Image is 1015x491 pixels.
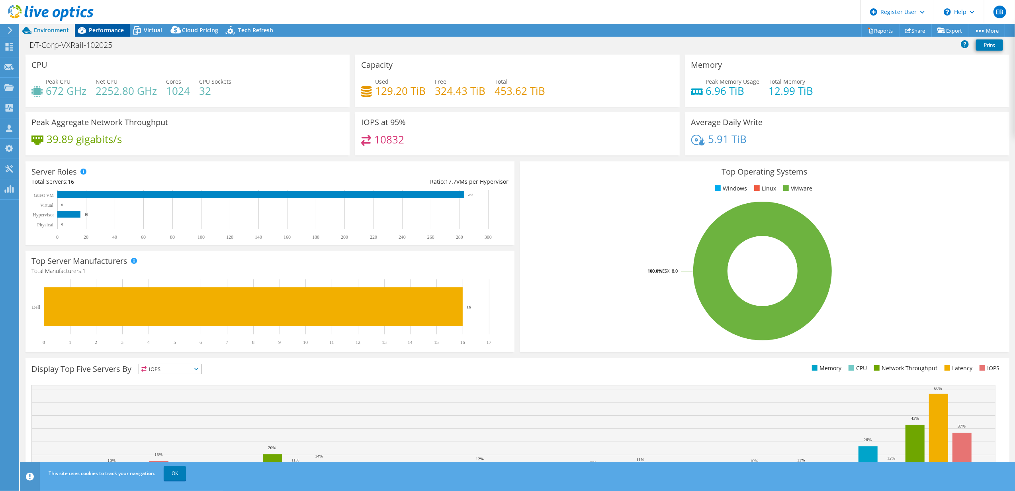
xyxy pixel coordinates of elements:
[361,61,393,69] h3: Capacity
[797,458,805,462] text: 11%
[199,340,202,345] text: 6
[82,267,86,275] span: 1
[526,167,1003,176] h3: Top Operating Systems
[61,203,63,207] text: 0
[31,177,270,186] div: Total Servers:
[487,340,491,345] text: 17
[96,86,157,95] h4: 2252.80 GHz
[911,416,919,420] text: 43%
[408,340,413,345] text: 14
[37,222,53,228] text: Physical
[108,458,115,463] text: 10%
[31,167,77,176] h3: Server Roles
[226,234,233,240] text: 120
[112,234,117,240] text: 40
[435,78,446,85] span: Free
[43,340,45,345] text: 0
[976,39,1003,51] a: Print
[255,234,262,240] text: 140
[460,340,465,345] text: 16
[141,234,146,240] text: 60
[32,304,40,310] text: Dell
[270,177,508,186] div: Ratio: VMs per Hypervisor
[445,178,456,185] span: 17.7
[769,86,814,95] h4: 12.99 TiB
[435,86,485,95] h4: 324.43 TiB
[399,234,406,240] text: 240
[166,78,181,85] span: Cores
[382,340,387,345] text: 13
[268,445,276,450] text: 20%
[121,340,123,345] text: 3
[636,457,644,462] text: 11%
[95,340,97,345] text: 2
[456,234,463,240] text: 280
[944,8,951,16] svg: \n
[26,41,125,49] h1: DT-Corp-VXRail-102025
[84,212,88,216] text: 16
[69,340,71,345] text: 1
[33,212,54,218] text: Hypervisor
[434,340,439,345] text: 15
[931,24,968,37] a: Export
[174,340,176,345] text: 5
[993,6,1006,18] span: EB
[84,234,88,240] text: 20
[370,234,377,240] text: 220
[476,456,484,461] text: 12%
[56,234,59,240] text: 0
[752,184,776,193] li: Linux
[341,234,348,240] text: 200
[706,78,760,85] span: Peak Memory Usage
[591,460,596,465] text: 9%
[769,78,806,85] span: Total Memory
[781,184,812,193] li: VMware
[89,26,124,34] span: Performance
[427,234,434,240] text: 260
[315,454,323,458] text: 14%
[708,135,747,143] h4: 5.91 TiB
[303,340,308,345] text: 10
[164,466,186,481] a: OK
[467,304,471,309] text: 16
[361,118,406,127] h3: IOPS at 95%
[147,340,150,345] text: 4
[291,458,299,462] text: 11%
[934,386,942,391] text: 66%
[34,192,54,198] text: Guest VM
[96,78,117,85] span: Net CPU
[198,234,205,240] text: 100
[691,61,722,69] h3: Memory
[40,202,54,208] text: Virtual
[226,340,228,345] text: 7
[662,268,678,274] tspan: ESXi 8.0
[485,234,492,240] text: 300
[495,86,545,95] h4: 453.62 TiB
[375,86,426,95] h4: 129.20 TiB
[278,340,281,345] text: 9
[47,135,122,143] h4: 39.89 gigabits/s
[182,26,218,34] span: Cloud Pricing
[810,364,841,373] li: Memory
[144,26,162,34] span: Virtual
[713,184,747,193] li: Windows
[284,234,291,240] text: 160
[68,178,74,185] span: 16
[374,135,404,144] h4: 10832
[170,234,175,240] text: 80
[329,340,334,345] text: 11
[46,78,70,85] span: Peak CPU
[49,470,155,477] span: This site uses cookies to track your navigation.
[199,86,231,95] h4: 32
[199,78,231,85] span: CPU Sockets
[468,193,473,197] text: 283
[691,118,763,127] h3: Average Daily Write
[312,234,319,240] text: 180
[31,118,168,127] h3: Peak Aggregate Network Throughput
[61,222,63,226] text: 0
[647,268,662,274] tspan: 100.0%
[847,364,867,373] li: CPU
[495,78,508,85] span: Total
[31,267,508,275] h4: Total Manufacturers:
[899,24,932,37] a: Share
